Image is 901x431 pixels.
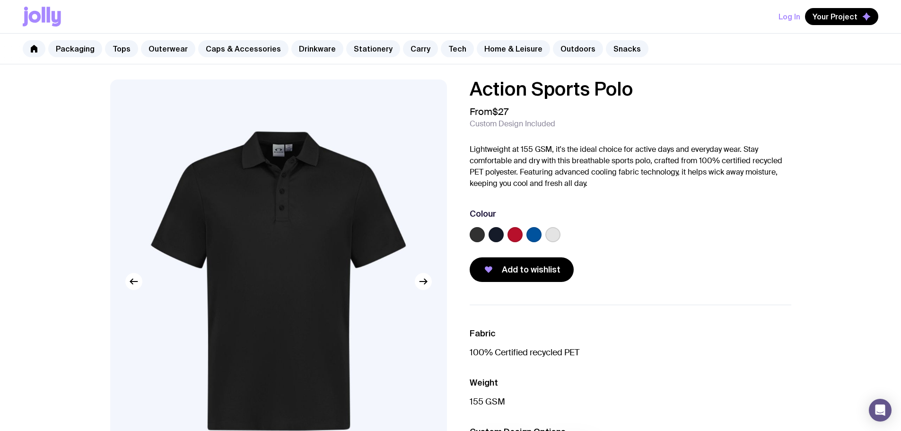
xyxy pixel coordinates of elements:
[470,396,791,407] p: 155 GSM
[470,347,791,358] p: 100% Certified recycled PET
[48,40,102,57] a: Packaging
[779,8,800,25] button: Log In
[105,40,138,57] a: Tops
[470,208,496,220] h3: Colour
[606,40,648,57] a: Snacks
[502,264,560,275] span: Add to wishlist
[470,79,791,98] h1: Action Sports Polo
[813,12,857,21] span: Your Project
[477,40,550,57] a: Home & Leisure
[470,106,508,117] span: From
[141,40,195,57] a: Outerwear
[291,40,343,57] a: Drinkware
[470,144,791,189] p: Lightweight at 155 GSM, it's the ideal choice for active days and everyday wear. Stay comfortable...
[470,377,791,388] h3: Weight
[470,119,555,129] span: Custom Design Included
[441,40,474,57] a: Tech
[403,40,438,57] a: Carry
[492,106,508,118] span: $27
[470,328,791,339] h3: Fabric
[869,399,892,422] div: Open Intercom Messenger
[470,257,574,282] button: Add to wishlist
[805,8,878,25] button: Your Project
[553,40,603,57] a: Outdoors
[198,40,289,57] a: Caps & Accessories
[346,40,400,57] a: Stationery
